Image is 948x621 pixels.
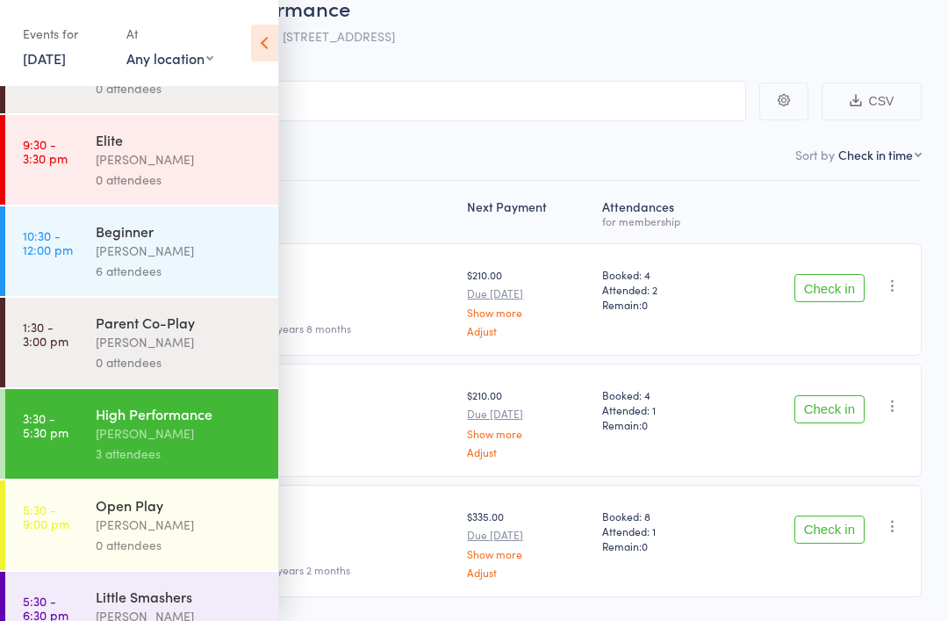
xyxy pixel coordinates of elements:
[467,307,588,318] a: Show more
[602,538,721,553] span: Remain:
[467,428,588,439] a: Show more
[96,241,263,261] div: [PERSON_NAME]
[23,19,109,48] div: Events for
[642,417,648,432] span: 0
[794,274,865,302] button: Check in
[23,320,68,348] time: 1:30 - 3:00 pm
[96,444,263,464] div: 3 attendees
[467,325,588,336] a: Adjust
[5,480,278,570] a: 5:30 -9:00 pmOpen Play[PERSON_NAME]0 attendees
[602,417,721,432] span: Remain:
[96,78,263,98] div: 0 attendees
[467,267,588,336] div: $210.00
[5,389,278,479] a: 3:30 -5:30 pmHigh Performance[PERSON_NAME]3 attendees
[96,352,263,372] div: 0 attendees
[96,535,263,555] div: 0 attendees
[602,282,721,297] span: Attended: 2
[96,261,263,281] div: 6 attendees
[23,137,68,165] time: 9:30 - 3:30 pm
[96,332,263,352] div: [PERSON_NAME]
[96,313,263,332] div: Parent Co-Play
[5,206,278,296] a: 10:30 -12:00 pmBeginner[PERSON_NAME]6 attendees
[23,502,69,531] time: 5:30 - 9:00 pm
[602,387,721,402] span: Booked: 4
[467,287,588,300] small: Due [DATE]
[602,509,721,524] span: Booked: 8
[602,297,721,312] span: Remain:
[602,524,721,538] span: Attended: 1
[794,516,865,544] button: Check in
[96,587,263,606] div: Little Smashers
[467,548,588,560] a: Show more
[602,215,721,227] div: for membership
[96,495,263,515] div: Open Play
[126,19,213,48] div: At
[96,221,263,241] div: Beginner
[96,149,263,170] div: [PERSON_NAME]
[96,130,263,149] div: Elite
[26,81,746,121] input: Search by name
[96,515,263,535] div: [PERSON_NAME]
[467,509,588,578] div: $335.00
[794,395,865,423] button: Check in
[126,48,213,68] div: Any location
[467,408,588,420] small: Due [DATE]
[460,189,595,235] div: Next Payment
[5,298,278,387] a: 1:30 -3:00 pmParent Co-Play[PERSON_NAME]0 attendees
[23,411,68,439] time: 3:30 - 5:30 pm
[642,297,648,312] span: 0
[642,538,648,553] span: 0
[23,228,73,256] time: 10:30 - 12:00 pm
[283,27,395,45] span: [STREET_ADDRESS]
[838,146,913,163] div: Check in time
[602,267,721,282] span: Booked: 4
[822,83,922,120] button: CSV
[5,115,278,205] a: 9:30 -3:30 pmElite[PERSON_NAME]0 attendees
[467,529,588,541] small: Due [DATE]
[467,387,588,457] div: $210.00
[602,402,721,417] span: Attended: 1
[96,404,263,423] div: High Performance
[795,146,835,163] label: Sort by
[96,423,263,444] div: [PERSON_NAME]
[23,48,66,68] a: [DATE]
[595,189,728,235] div: Atten­dances
[467,446,588,458] a: Adjust
[467,567,588,578] a: Adjust
[96,170,263,190] div: 0 attendees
